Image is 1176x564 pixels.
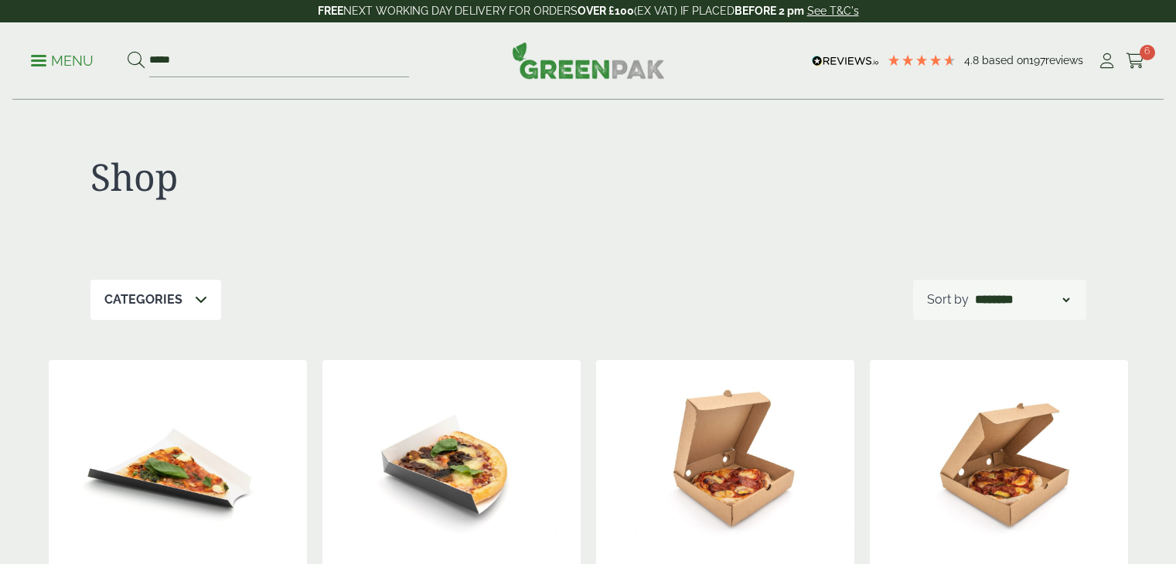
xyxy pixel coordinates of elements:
i: My Account [1097,53,1116,69]
span: Based on [982,54,1029,66]
img: 9.5 [870,360,1128,553]
p: Categories [104,290,182,309]
a: Menu [31,52,94,67]
img: Quarter Black Pizza Slice tray - food side (Large)[12078] [322,360,581,553]
select: Shop order [972,290,1072,309]
strong: FREE [318,5,343,17]
img: GreenPak Supplies [512,42,665,79]
i: Cart [1126,53,1145,69]
span: 4.8 [964,54,982,66]
a: 6 [1126,49,1145,73]
span: 197 [1029,54,1045,66]
strong: OVER £100 [578,5,634,17]
strong: BEFORE 2 pm [735,5,804,17]
h1: Shop [90,155,588,199]
p: Menu [31,52,94,70]
img: REVIEWS.io [812,56,879,66]
img: 7.5 [596,360,854,553]
p: Sort by [927,290,969,309]
img: 8th Black Pizza Slice tray (Large) [49,360,307,553]
span: reviews [1045,54,1083,66]
span: 6 [1140,45,1155,60]
div: 4.79 Stars [887,53,956,67]
a: See T&C's [807,5,859,17]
